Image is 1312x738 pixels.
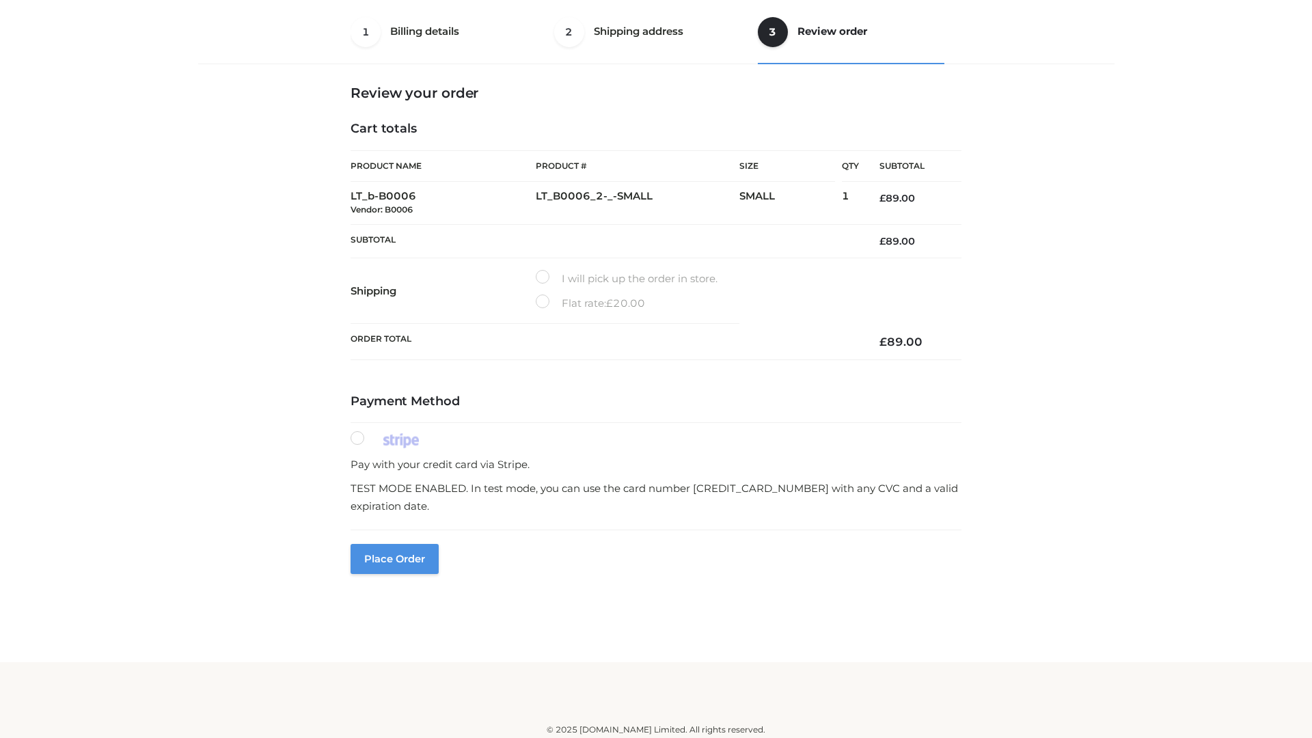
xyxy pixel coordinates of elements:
small: Vendor: B0006 [351,204,413,215]
bdi: 20.00 [606,297,645,310]
th: Product Name [351,150,536,182]
span: £ [879,235,886,247]
th: Product # [536,150,739,182]
span: £ [879,192,886,204]
bdi: 89.00 [879,235,915,247]
td: SMALL [739,182,842,225]
label: Flat rate: [536,295,645,312]
th: Size [739,151,835,182]
h3: Review your order [351,85,961,101]
th: Shipping [351,258,536,324]
td: LT_b-B0006 [351,182,536,225]
th: Subtotal [351,224,859,258]
h4: Payment Method [351,394,961,409]
span: £ [879,335,887,348]
h4: Cart totals [351,122,961,137]
bdi: 89.00 [879,335,922,348]
th: Qty [842,150,859,182]
td: 1 [842,182,859,225]
label: I will pick up the order in store. [536,270,717,288]
td: LT_B0006_2-_-SMALL [536,182,739,225]
bdi: 89.00 [879,192,915,204]
button: Place order [351,544,439,574]
th: Order Total [351,324,859,360]
div: © 2025 [DOMAIN_NAME] Limited. All rights reserved. [203,723,1109,737]
p: Pay with your credit card via Stripe. [351,456,961,474]
p: TEST MODE ENABLED. In test mode, you can use the card number [CREDIT_CARD_NUMBER] with any CVC an... [351,480,961,515]
th: Subtotal [859,151,961,182]
span: £ [606,297,613,310]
